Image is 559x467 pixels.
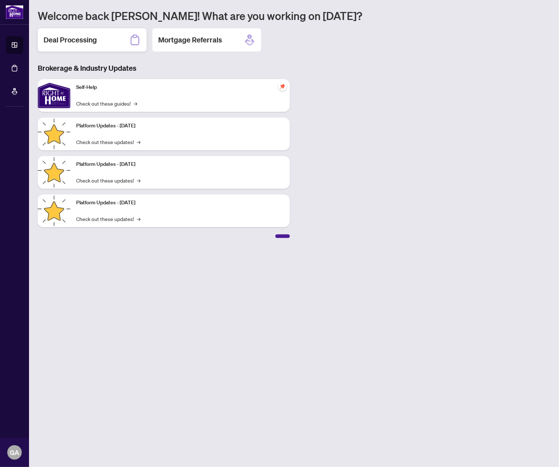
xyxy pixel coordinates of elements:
[76,160,284,168] p: Platform Updates - [DATE]
[76,176,140,184] a: Check out these updates!→
[38,156,70,189] img: Platform Updates - July 8, 2025
[38,79,70,112] img: Self-Help
[76,199,284,207] p: Platform Updates - [DATE]
[76,122,284,130] p: Platform Updates - [DATE]
[76,83,284,91] p: Self-Help
[76,99,137,107] a: Check out these guides!→
[137,215,140,223] span: →
[158,35,222,45] h2: Mortgage Referrals
[137,176,140,184] span: →
[137,138,140,146] span: →
[76,138,140,146] a: Check out these updates!→
[38,9,550,22] h1: Welcome back [PERSON_NAME]! What are you working on [DATE]?
[10,447,19,458] span: GA
[76,215,140,223] a: Check out these updates!→
[133,99,137,107] span: →
[530,442,552,463] button: Open asap
[278,82,287,91] span: pushpin
[6,5,23,19] img: logo
[38,63,290,73] h3: Brokerage & Industry Updates
[44,35,97,45] h2: Deal Processing
[38,194,70,227] img: Platform Updates - June 23, 2025
[38,118,70,150] img: Platform Updates - July 21, 2025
